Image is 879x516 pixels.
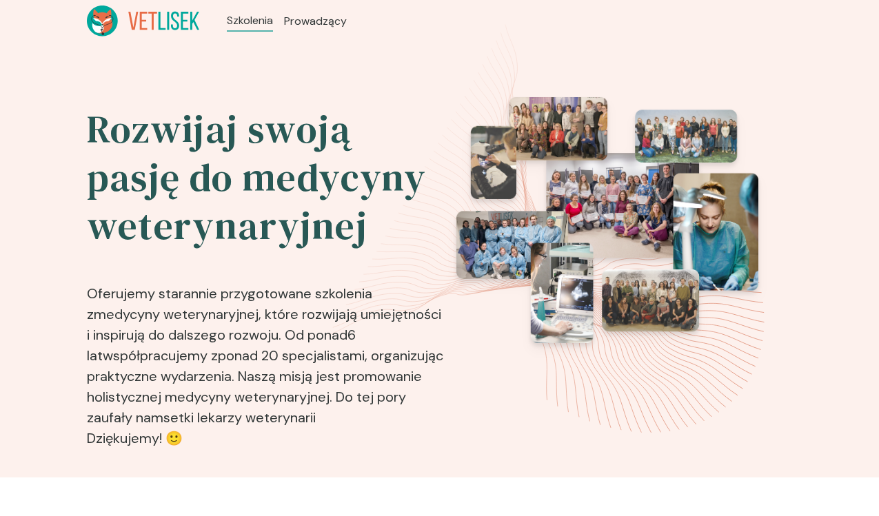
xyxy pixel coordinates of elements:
a: Szkolenia [227,12,273,29]
a: Prowadzący [284,13,347,30]
b: medycyny weterynaryjnej [94,305,259,323]
h2: Rozwijaj swoją pasję do medycyny weterynaryjnej [87,105,447,250]
b: setki lekarzy weterynarii [163,409,316,426]
b: ponad 20 specjalistami [218,347,365,364]
p: Oferujemy starannie przygotowane szkolenia z , które rozwijają umiejętności i inspirują do dalsze... [87,261,447,454]
img: eventsPhotosRoll2.png [456,97,758,343]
